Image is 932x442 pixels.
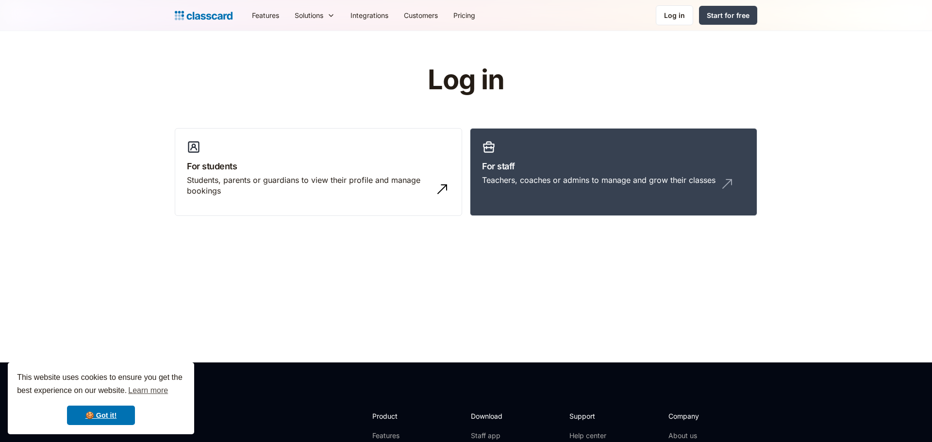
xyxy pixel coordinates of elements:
a: Staff app [471,431,511,441]
div: Log in [664,10,685,20]
div: Solutions [295,10,323,20]
a: For staffTeachers, coaches or admins to manage and grow their classes [470,128,757,216]
a: dismiss cookie message [67,406,135,425]
h2: Product [372,411,424,421]
h2: Download [471,411,511,421]
a: Log in [656,5,693,25]
a: learn more about cookies [127,383,169,398]
div: Start for free [707,10,749,20]
a: For studentsStudents, parents or guardians to view their profile and manage bookings [175,128,462,216]
a: Integrations [343,4,396,26]
div: Students, parents or guardians to view their profile and manage bookings [187,175,431,196]
h2: Company [668,411,733,421]
a: Features [372,431,424,441]
a: Help center [569,431,609,441]
a: About us [668,431,733,441]
a: Start for free [699,6,757,25]
div: cookieconsent [8,362,194,434]
a: Customers [396,4,446,26]
a: Features [244,4,287,26]
h3: For students [187,160,450,173]
div: Solutions [287,4,343,26]
h1: Log in [312,65,620,95]
span: This website uses cookies to ensure you get the best experience on our website. [17,372,185,398]
div: Teachers, coaches or admins to manage and grow their classes [482,175,716,185]
h2: Support [569,411,609,421]
a: home [175,9,233,22]
a: Pricing [446,4,483,26]
h3: For staff [482,160,745,173]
